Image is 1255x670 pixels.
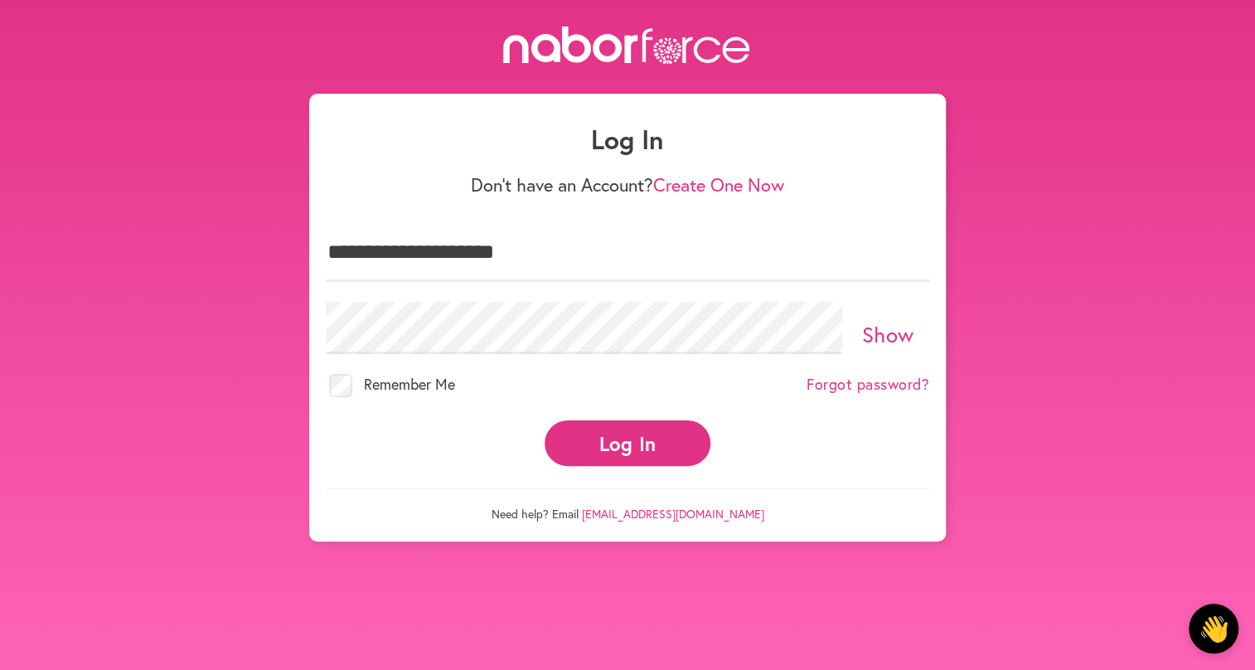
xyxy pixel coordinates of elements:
button: 👋 [1189,604,1238,653]
p: Need help? Email [326,488,929,522]
button: Log In [545,420,710,466]
p: Don't have an Account? [326,174,929,196]
a: Show [861,320,913,348]
a: [EMAIL_ADDRESS][DOMAIN_NAME] [582,506,764,522]
h1: Log In [326,124,929,155]
span: Remember Me [364,374,455,394]
a: Create One Now [653,172,784,197]
a: Forgot password? [807,376,929,394]
div: 👋 [1199,614,1229,643]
